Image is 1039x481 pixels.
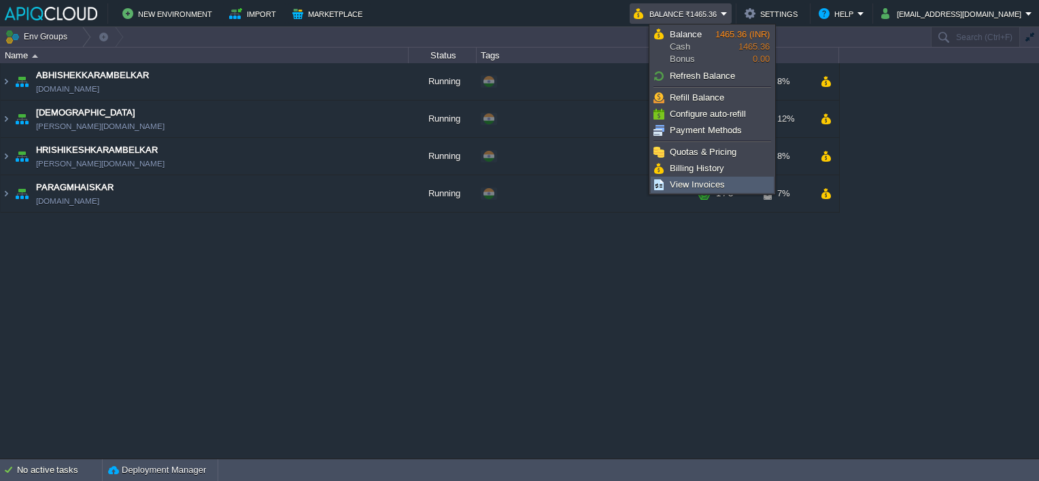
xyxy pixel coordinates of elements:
div: Running [409,175,477,212]
span: Configure auto-refill [670,109,746,119]
a: [DEMOGRAPHIC_DATA] [36,106,135,120]
button: Import [229,5,280,22]
button: Settings [745,5,802,22]
div: 8% [764,138,808,175]
button: Help [819,5,857,22]
div: 8% [764,63,808,100]
div: Running [409,101,477,137]
button: Deployment Manager [108,463,206,477]
span: Billing History [670,163,724,173]
img: AMDAwAAAACH5BAEAAAAALAAAAAABAAEAAAICRAEAOw== [12,138,31,175]
a: Refresh Balance [651,69,773,84]
img: AMDAwAAAACH5BAEAAAAALAAAAAABAAEAAAICRAEAOw== [1,175,12,212]
img: AMDAwAAAACH5BAEAAAAALAAAAAABAAEAAAICRAEAOw== [1,63,12,100]
img: AMDAwAAAACH5BAEAAAAALAAAAAABAAEAAAICRAEAOw== [12,101,31,137]
a: Refill Balance [651,90,773,105]
button: Env Groups [5,27,72,46]
a: ABHISHEKKARAMBELKAR [36,69,149,82]
a: View Invoices [651,177,773,192]
a: BalanceCashBonus1465.36 (INR)1465.360.00 [651,26,773,67]
a: Quotas & Pricing [651,145,773,160]
div: Running [409,138,477,175]
button: Marketplace [292,5,367,22]
a: PARAGMHAISKAR [36,181,114,194]
img: AMDAwAAAACH5BAEAAAAALAAAAAABAAEAAAICRAEAOw== [12,175,31,212]
span: Balance [670,29,702,39]
div: 7% [764,175,808,212]
button: Balance ₹1465.36 [634,5,721,22]
div: No active tasks [17,459,102,481]
a: Billing History [651,161,773,176]
a: [DOMAIN_NAME] [36,194,99,208]
span: View Invoices [670,179,725,190]
img: AMDAwAAAACH5BAEAAAAALAAAAAABAAEAAAICRAEAOw== [1,101,12,137]
span: Cash Bonus [670,29,715,65]
a: Payment Methods [651,123,773,138]
a: Configure auto-refill [651,107,773,122]
div: Name [1,48,408,63]
div: Running [409,63,477,100]
span: 1465.36 (INR) [715,29,770,39]
span: Quotas & Pricing [670,147,736,157]
span: Refresh Balance [670,71,735,81]
span: Refill Balance [670,92,724,103]
div: Tags [477,48,694,63]
span: 1465.36 0.00 [715,29,770,64]
img: APIQCloud [5,7,97,20]
div: 12% [764,101,808,137]
img: AMDAwAAAACH5BAEAAAAALAAAAAABAAEAAAICRAEAOw== [32,54,38,58]
img: AMDAwAAAACH5BAEAAAAALAAAAAABAAEAAAICRAEAOw== [1,138,12,175]
a: HRISHIKESHKARAMBELKAR [36,143,158,157]
a: [PERSON_NAME][DOMAIN_NAME] [36,120,165,133]
span: Payment Methods [670,125,742,135]
button: [EMAIL_ADDRESS][DOMAIN_NAME] [881,5,1025,22]
div: Status [409,48,476,63]
a: [PERSON_NAME][DOMAIN_NAME] [36,157,165,171]
button: New Environment [122,5,216,22]
a: [DOMAIN_NAME] [36,82,99,96]
img: AMDAwAAAACH5BAEAAAAALAAAAAABAAEAAAICRAEAOw== [12,63,31,100]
